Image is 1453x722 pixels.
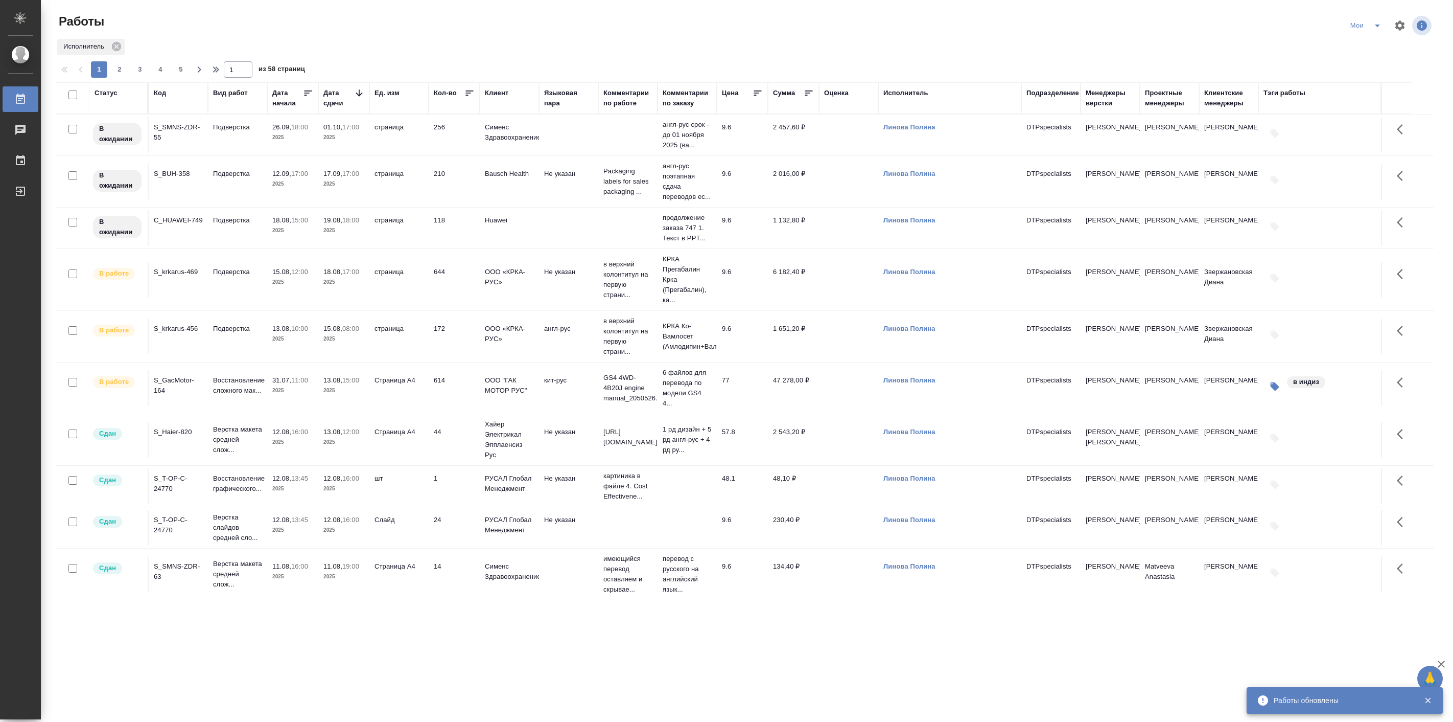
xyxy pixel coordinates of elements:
p: 10:00 [291,325,308,332]
td: Звержановская Диана [1199,319,1258,354]
div: в индиз [1286,375,1326,389]
p: 13:45 [291,516,308,524]
p: 6 файлов для перевода по модели GS4 4... [663,368,712,409]
p: [PERSON_NAME] [1086,561,1135,572]
td: страница [369,262,429,298]
p: 13.08, [323,376,342,384]
p: Хайер Электрикал Эпплаенсиз Рус [485,419,534,460]
td: [PERSON_NAME] [1199,164,1258,199]
div: Подразделение [1026,88,1079,98]
p: 2025 [323,572,364,582]
p: 01.10, [323,123,342,131]
div: S_krkarus-456 [154,324,203,334]
div: Вид работ [213,88,248,98]
td: DTPspecialists [1021,164,1081,199]
p: 2025 [272,386,313,396]
p: 18.08, [272,216,291,224]
p: [PERSON_NAME], [PERSON_NAME] [1086,427,1135,447]
p: 13:45 [291,475,308,482]
p: Сименс Здравоохранение [485,561,534,582]
td: англ-рус [539,319,598,354]
p: Восстановление сложного мак... [213,375,262,396]
button: Добавить тэги [1263,169,1286,191]
p: перевод с русского на английский язык... [663,554,712,595]
p: 16:00 [291,428,308,436]
p: 17:00 [291,170,308,177]
td: 47 278,00 ₽ [768,370,819,406]
div: Менеджеры верстки [1086,88,1135,108]
div: Исполнитель выполняет работу [92,324,143,337]
td: 14 [429,556,480,592]
div: Цена [722,88,739,98]
td: [PERSON_NAME] [1199,210,1258,246]
p: Исполнитель [63,41,108,52]
p: 11:00 [291,376,308,384]
p: 17:00 [342,123,359,131]
a: Линова Полина [883,376,935,384]
td: 2 016,00 ₽ [768,164,819,199]
td: DTPspecialists [1021,468,1081,504]
td: 2 543,20 ₽ [768,422,819,458]
td: страница [369,164,429,199]
p: 11.08, [323,562,342,570]
p: в индиз [1293,377,1319,387]
td: страница [369,319,429,354]
p: В работе [99,377,129,387]
p: 2025 [272,179,313,189]
td: DTPspecialists [1021,117,1081,153]
p: Верстка макета средней слож... [213,559,262,590]
p: [PERSON_NAME] [1086,267,1135,277]
td: 9.6 [717,556,768,592]
div: Клиент [485,88,508,98]
p: 2025 [323,525,364,535]
div: S_T-OP-C-24770 [154,515,203,535]
td: кит-рус [539,370,598,406]
button: 3 [132,61,148,78]
p: ООО «КРКА-РУС» [485,267,534,287]
p: РУСАЛ Глобал Менеджмент [485,473,534,494]
p: КРКА Ко-Вамлосет (Амлодипин+Валсартан... [663,321,712,352]
td: 6 182,40 ₽ [768,262,819,298]
p: Сдан [99,563,116,573]
button: Здесь прячутся важные кнопки [1391,510,1415,534]
span: Посмотреть информацию [1412,16,1434,35]
td: Не указан [539,510,598,546]
p: 12.08, [323,475,342,482]
div: Комментарии по работе [603,88,652,108]
p: 15.08, [272,268,291,276]
td: [PERSON_NAME] [1199,510,1258,546]
td: [PERSON_NAME] [1199,422,1258,458]
p: 2025 [323,277,364,287]
p: Сдан [99,516,116,527]
p: в верхний колонтитул на первую страни... [603,259,652,300]
span: 2 [111,64,128,75]
button: Добавить тэги [1263,215,1286,238]
td: [PERSON_NAME] [1140,510,1199,546]
span: 4 [152,64,169,75]
button: Здесь прячутся важные кнопки [1391,164,1415,188]
td: 210 [429,164,480,199]
p: 2025 [323,225,364,236]
p: 18:00 [291,123,308,131]
div: S_krkarus-469 [154,267,203,277]
p: в верхний колонтитул на первую страни... [603,316,652,357]
td: страница [369,117,429,153]
p: Сдан [99,428,116,439]
p: 19:00 [342,562,359,570]
div: Менеджер проверил работу исполнителя, передает ее на следующий этап [92,515,143,529]
p: Подверстка [213,215,262,225]
div: S_GacMotor-164 [154,375,203,396]
td: 77 [717,370,768,406]
p: 2025 [323,437,364,447]
div: Исполнитель назначен, приступать к работе пока рано [92,215,143,239]
p: [PERSON_NAME] [1086,473,1135,484]
td: Звержановская Диана [1199,262,1258,298]
button: Здесь прячутся важные кнопки [1391,370,1415,395]
td: 1 651,20 ₽ [768,319,819,354]
p: 1 рд дизайн + 5 рд англ-рус + 4 рд ру... [663,424,712,455]
td: DTPspecialists [1021,370,1081,406]
p: Восстановление графического... [213,473,262,494]
p: англ-рус поэтапная сдача переводов ес... [663,161,712,202]
p: 2025 [272,334,313,344]
td: [PERSON_NAME] [1140,319,1199,354]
